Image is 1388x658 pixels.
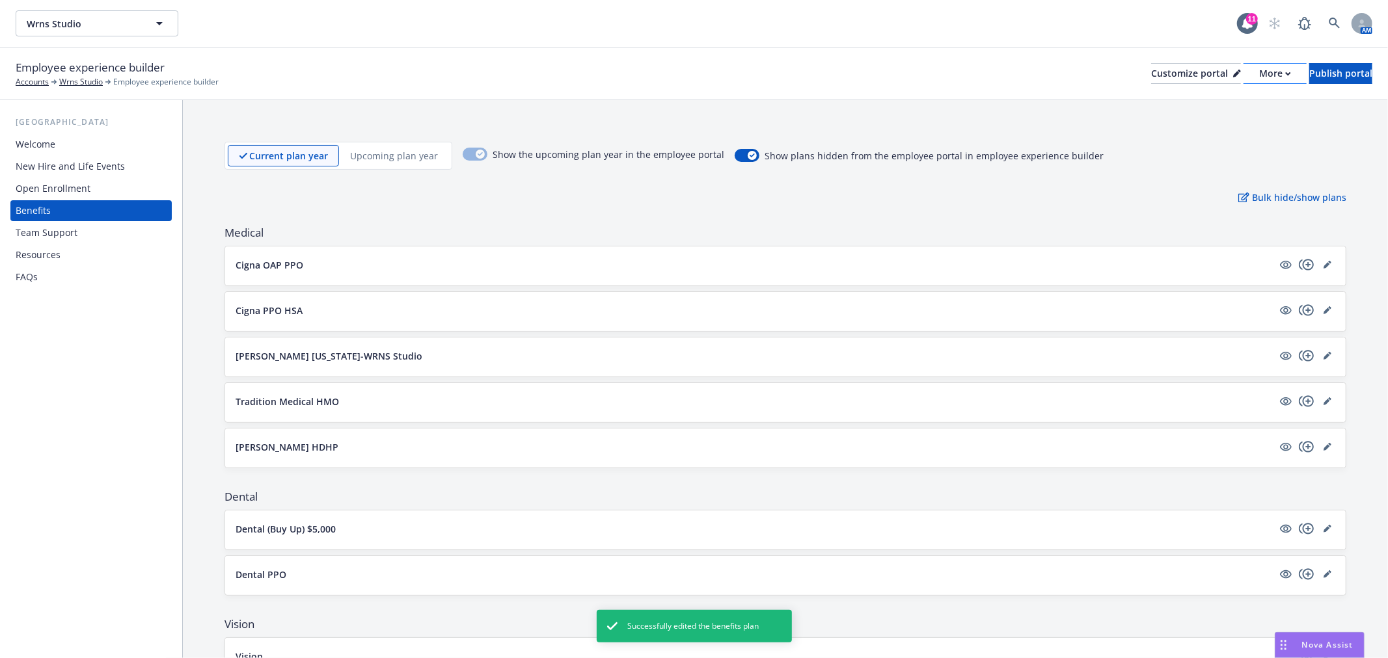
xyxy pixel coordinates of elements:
[1275,632,1365,658] button: Nova Assist
[225,489,1346,505] span: Dental
[1151,63,1241,84] button: Customize portal
[1299,521,1314,536] a: copyPlus
[236,522,1273,536] button: Dental (Buy Up) $5,000
[16,10,178,36] button: Wrns Studio
[16,156,125,177] div: New Hire and Life Events
[1320,257,1335,272] a: editPencil
[10,200,172,221] a: Benefits
[765,149,1104,163] span: Show plans hidden from the employee portal in employee experience builder
[1299,257,1314,272] a: copyPlus
[1299,439,1314,454] a: copyPlus
[59,76,103,88] a: Wrns Studio
[1302,639,1354,650] span: Nova Assist
[16,134,55,155] div: Welcome
[10,244,172,265] a: Resources
[236,440,338,454] p: [PERSON_NAME] HDHP
[1320,302,1335,318] a: editPencil
[16,267,38,287] div: FAQs
[1320,393,1335,409] a: editPencil
[236,258,1273,272] button: Cigna OAP PPO
[236,395,339,408] p: Tradition Medical HMO
[1299,302,1314,318] a: copyPlus
[1299,348,1314,363] a: copyPlus
[1299,566,1314,582] a: copyPlus
[236,349,1273,363] button: [PERSON_NAME] [US_STATE]-WRNS Studio
[1151,64,1241,83] div: Customize portal
[1309,63,1372,84] button: Publish portal
[1275,633,1292,657] div: Drag to move
[10,178,172,199] a: Open Enrollment
[1309,64,1372,83] div: Publish portal
[10,116,172,129] div: [GEOGRAPHIC_DATA]
[1299,393,1314,409] a: copyPlus
[16,59,165,76] span: Employee experience builder
[16,244,61,265] div: Resources
[1320,348,1335,363] a: editPencil
[10,134,172,155] a: Welcome
[236,395,1273,408] button: Tradition Medical HMO
[1320,439,1335,454] a: editPencil
[1259,64,1291,83] div: More
[1278,439,1294,454] a: visible
[1320,566,1335,582] a: editPencil
[236,568,286,581] p: Dental PPO
[16,222,77,243] div: Team Support
[10,222,172,243] a: Team Support
[1246,13,1258,25] div: 11
[27,17,139,31] span: Wrns Studio
[16,178,90,199] div: Open Enrollment
[1278,348,1294,363] a: visible
[1320,521,1335,536] a: editPencil
[1278,257,1294,272] a: visible
[225,616,1346,632] span: Vision
[628,620,759,632] span: Successfully edited the benefits plan
[493,148,724,164] span: Show the upcoming plan year in the employee portal
[249,149,328,163] p: Current plan year
[350,149,438,163] p: Upcoming plan year
[236,349,422,363] p: [PERSON_NAME] [US_STATE]-WRNS Studio
[1262,10,1288,36] a: Start snowing
[113,76,219,88] span: Employee experience builder
[1244,63,1307,84] button: More
[236,304,1273,317] button: Cigna PPO HSA
[225,225,1346,241] span: Medical
[16,76,49,88] a: Accounts
[236,522,336,536] p: Dental (Buy Up) $5,000
[1278,566,1294,582] a: visible
[10,267,172,287] a: FAQs
[236,304,303,317] p: Cigna PPO HSA
[236,258,303,272] p: Cigna OAP PPO
[1278,302,1294,318] a: visible
[1292,10,1318,36] a: Report a Bug
[16,200,51,221] div: Benefits
[1278,521,1294,536] a: visible
[1322,10,1348,36] a: Search
[10,156,172,177] a: New Hire and Life Events
[236,440,1273,454] button: [PERSON_NAME] HDHP
[1238,191,1346,204] p: Bulk hide/show plans
[1278,393,1294,409] a: visible
[236,568,1273,581] button: Dental PPO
